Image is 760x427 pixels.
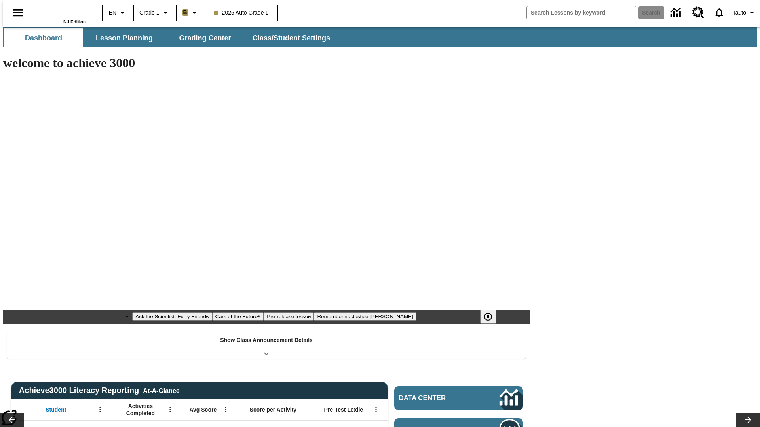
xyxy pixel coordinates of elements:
[220,336,313,344] p: Show Class Announcement Details
[136,6,173,20] button: Grade: Grade 1, Select a grade
[132,312,212,321] button: Slide 1 Ask the Scientist: Furry Friends
[165,28,245,47] button: Grading Center
[212,312,264,321] button: Slide 2 Cars of the Future?
[214,9,269,17] span: 2025 Auto Grade 1
[179,34,231,43] span: Grading Center
[3,27,757,47] div: SubNavbar
[733,9,746,17] span: Tauto
[164,404,176,416] button: Open Menu
[324,406,363,413] span: Pre-Test Lexile
[314,312,416,321] button: Slide 4 Remembering Justice O'Connor
[189,406,217,413] span: Avg Score
[63,19,86,24] span: NJ Edition
[264,312,314,321] button: Slide 3 Pre-release lesson
[736,413,760,427] button: Lesson carousel, Next
[220,404,232,416] button: Open Menu
[114,402,167,417] span: Activities Completed
[4,28,83,47] button: Dashboard
[253,34,330,43] span: Class/Student Settings
[34,3,86,24] div: Home
[19,386,180,395] span: Achieve3000 Literacy Reporting
[139,9,160,17] span: Grade 1
[3,56,530,70] h1: welcome to achieve 3000
[480,310,504,324] div: Pause
[370,404,382,416] button: Open Menu
[709,2,730,23] a: Notifications
[394,386,523,410] a: Data Center
[105,6,131,20] button: Language: EN, Select a language
[527,6,636,19] input: search field
[34,4,86,19] a: Home
[246,28,336,47] button: Class/Student Settings
[96,34,153,43] span: Lesson Planning
[3,28,337,47] div: SubNavbar
[183,8,187,17] span: B
[730,6,760,20] button: Profile/Settings
[688,2,709,23] a: Resource Center, Will open in new tab
[666,2,688,24] a: Data Center
[143,386,179,395] div: At-A-Glance
[109,9,116,17] span: EN
[46,406,66,413] span: Student
[6,1,30,25] button: Open side menu
[399,394,473,402] span: Data Center
[7,331,526,359] div: Show Class Announcement Details
[179,6,202,20] button: Boost Class color is light brown. Change class color
[25,34,62,43] span: Dashboard
[250,406,297,413] span: Score per Activity
[480,310,496,324] button: Pause
[94,404,106,416] button: Open Menu
[85,28,164,47] button: Lesson Planning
